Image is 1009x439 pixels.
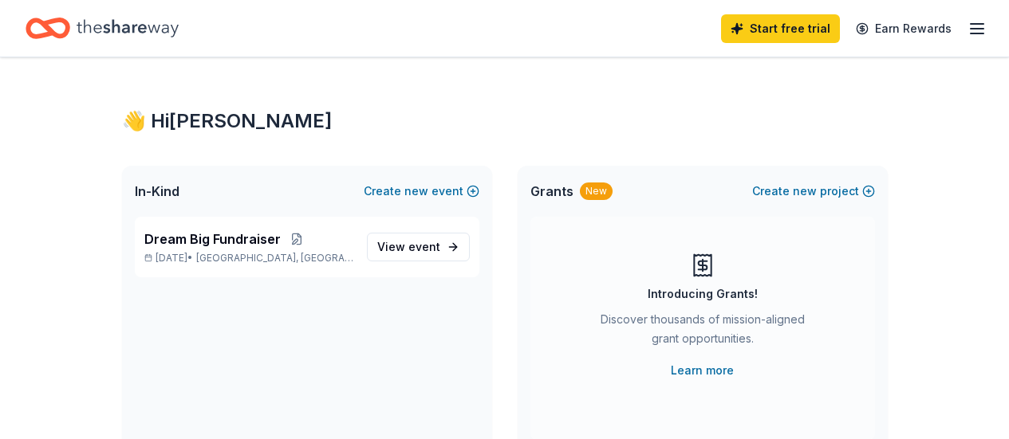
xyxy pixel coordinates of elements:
[846,14,961,43] a: Earn Rewards
[364,182,479,201] button: Createnewevent
[404,182,428,201] span: new
[408,240,440,253] span: event
[721,14,840,43] a: Start free trial
[671,361,734,380] a: Learn more
[144,252,354,265] p: [DATE] •
[793,182,817,201] span: new
[122,108,888,134] div: 👋 Hi [PERSON_NAME]
[580,182,613,200] div: New
[752,182,875,201] button: Createnewproject
[530,182,573,201] span: Grants
[144,229,281,249] span: Dream Big Fundraiser
[377,237,440,257] span: View
[367,233,470,261] a: View event
[648,284,758,304] div: Introducing Grants!
[196,252,353,265] span: [GEOGRAPHIC_DATA], [GEOGRAPHIC_DATA]
[135,182,179,201] span: In-Kind
[26,10,179,47] a: Home
[594,310,811,355] div: Discover thousands of mission-aligned grant opportunities.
